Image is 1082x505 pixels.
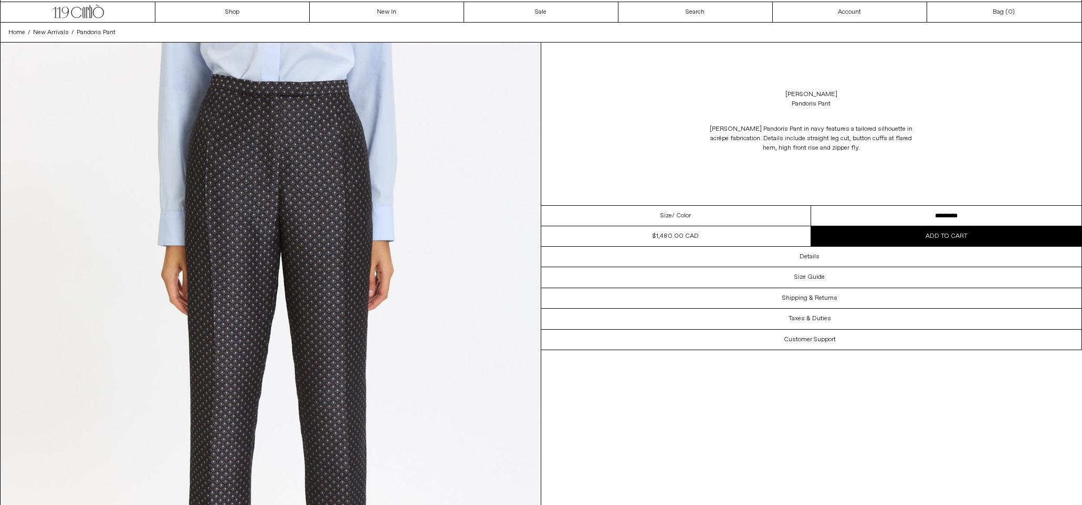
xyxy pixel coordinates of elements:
button: Add to cart [811,226,1081,246]
span: crêpe fabrication. Details include straight leg cut, button cuffs at flared hem, high front rise ... [713,134,912,152]
h3: Shipping & Returns [782,294,837,302]
div: Pandoris Pant [792,99,831,109]
span: ) [1008,7,1015,17]
h3: Details [800,253,820,260]
p: [PERSON_NAME] Pandoris Pant in navy features a tailored silhouette in a [706,119,916,158]
span: / Color [672,211,691,220]
h3: Taxes & Duties [789,315,831,322]
a: Shop [155,2,310,22]
a: New Arrivals [33,28,69,37]
a: Sale [464,2,618,22]
a: Pandoris Pant [77,28,115,37]
a: Home [8,28,25,37]
h3: Customer Support [784,336,836,343]
span: Size [660,211,672,220]
span: / [28,28,30,37]
span: / [71,28,74,37]
h3: Size Guide [794,273,825,281]
a: Account [773,2,927,22]
a: New In [310,2,464,22]
a: [PERSON_NAME] [785,90,837,99]
a: Bag () [927,2,1081,22]
span: 0 [1008,8,1012,16]
div: $1,480.00 CAD [653,232,699,241]
a: Search [618,2,773,22]
span: Add to cart [926,232,968,240]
